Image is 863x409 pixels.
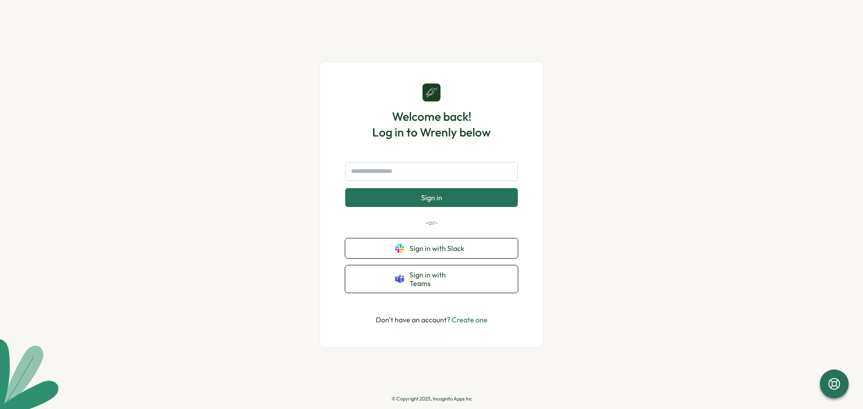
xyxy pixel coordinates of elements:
[345,218,518,228] p: -or-
[372,109,491,140] h1: Welcome back! Log in to Wrenly below
[376,314,488,325] p: Don't have an account?
[345,238,518,258] button: Sign in with Slack
[391,396,472,402] p: © Copyright 2025, Incognito Apps Inc
[421,194,442,202] span: Sign in
[345,265,518,293] button: Sign in with Teams
[409,244,468,252] span: Sign in with Slack
[409,271,468,287] span: Sign in with Teams
[452,315,488,324] a: Create one
[345,188,518,207] button: Sign in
